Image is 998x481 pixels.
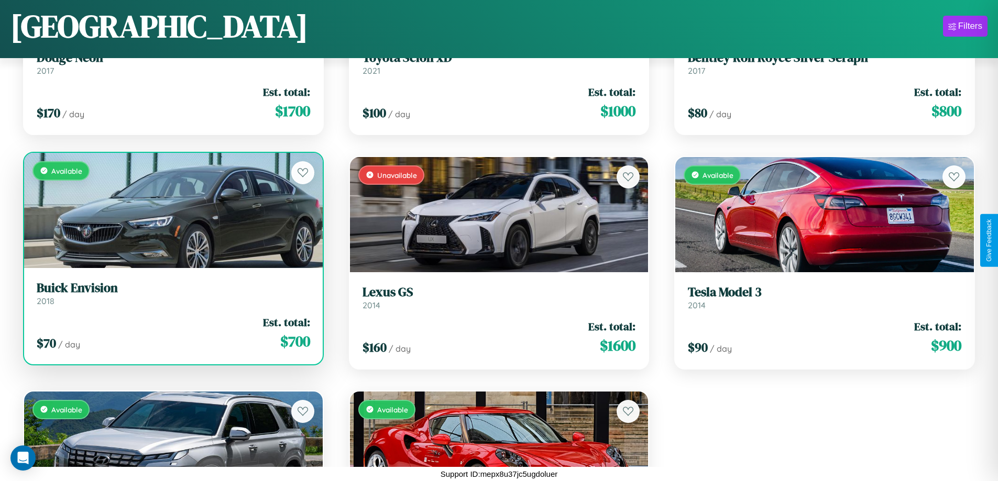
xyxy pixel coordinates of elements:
[958,21,982,31] div: Filters
[363,285,636,310] a: Lexus GS2014
[363,104,386,121] span: $ 100
[600,335,635,356] span: $ 1600
[688,285,961,310] a: Tesla Model 32014
[710,343,732,354] span: / day
[280,331,310,352] span: $ 700
[688,65,705,76] span: 2017
[688,50,961,65] h3: Bentley Roll Royce Silver Seraph
[709,109,731,119] span: / day
[363,339,387,356] span: $ 160
[37,281,310,306] a: Buick Envision2018
[10,445,36,471] div: Open Intercom Messenger
[688,339,708,356] span: $ 90
[62,109,84,119] span: / day
[51,166,82,175] span: Available
[600,100,635,121] span: $ 1000
[363,50,636,65] h3: Toyota Scion xD
[914,319,961,334] span: Est. total:
[363,285,636,300] h3: Lexus GS
[263,315,310,330] span: Est. total:
[588,84,635,99] span: Est. total:
[37,296,54,306] span: 2018
[363,300,380,310] span: 2014
[37,104,60,121] span: $ 170
[37,50,310,65] h3: Dodge Neon
[441,467,557,481] p: Support ID: mepx8u37jc5ugdoluer
[37,50,310,76] a: Dodge Neon2017
[688,285,961,300] h3: Tesla Model 3
[58,339,80,350] span: / day
[688,50,961,76] a: Bentley Roll Royce Silver Seraph2017
[37,281,310,296] h3: Buick Envision
[37,65,54,76] span: 2017
[688,104,707,121] span: $ 80
[263,84,310,99] span: Est. total:
[377,405,408,414] span: Available
[943,16,988,37] button: Filters
[363,50,636,76] a: Toyota Scion xD2021
[931,100,961,121] span: $ 800
[10,5,308,48] h1: [GEOGRAPHIC_DATA]
[51,405,82,414] span: Available
[914,84,961,99] span: Est. total:
[37,334,56,352] span: $ 70
[931,335,961,356] span: $ 900
[275,100,310,121] span: $ 1700
[588,319,635,334] span: Est. total:
[377,171,417,180] span: Unavailable
[363,65,380,76] span: 2021
[985,219,993,262] div: Give Feedback
[688,300,706,310] span: 2014
[389,343,411,354] span: / day
[703,171,733,180] span: Available
[388,109,410,119] span: / day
